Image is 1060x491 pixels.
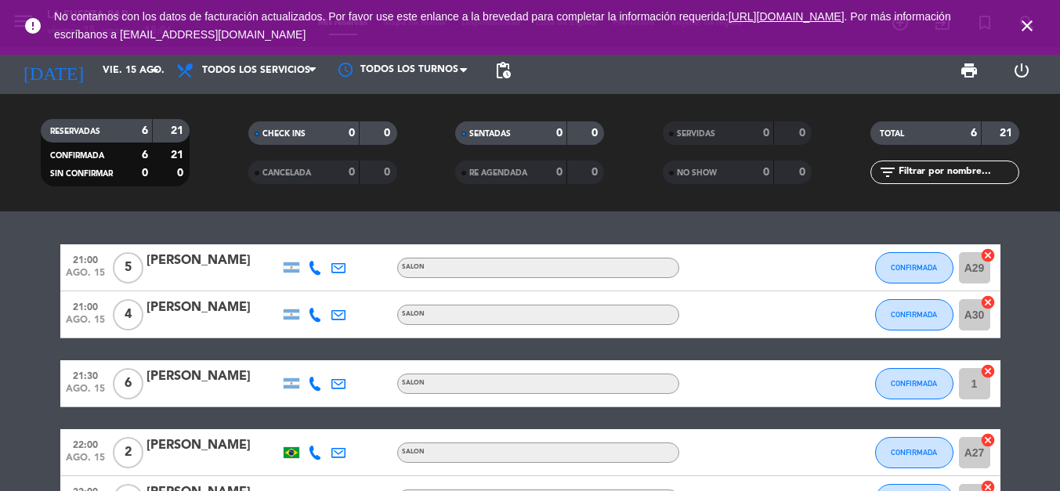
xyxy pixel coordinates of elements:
i: power_settings_new [1012,61,1031,80]
span: 22:00 [66,435,105,453]
span: SIN CONFIRMAR [50,170,113,178]
span: CONFIRMADA [891,379,937,388]
span: 21:00 [66,250,105,268]
strong: 6 [142,150,148,161]
i: cancel [980,294,996,310]
strong: 0 [384,128,393,139]
div: LOG OUT [995,47,1048,94]
span: pending_actions [494,61,512,80]
span: CONFIRMADA [891,448,937,457]
strong: 21 [1000,128,1015,139]
i: arrow_drop_down [146,61,165,80]
i: error [24,16,42,35]
strong: 0 [349,167,355,178]
span: ago. 15 [66,453,105,471]
i: [DATE] [12,53,95,88]
div: [PERSON_NAME] [147,298,280,318]
span: SALON [402,311,425,317]
strong: 0 [556,128,563,139]
span: TOTAL [880,130,904,138]
strong: 0 [592,167,601,178]
span: NO SHOW [677,169,717,177]
strong: 0 [384,167,393,178]
span: CONFIRMADA [891,263,937,272]
button: CONFIRMADA [875,252,953,283]
span: RESERVADAS [50,128,100,135]
i: cancel [980,363,996,379]
strong: 0 [763,167,769,178]
strong: 0 [142,168,148,179]
i: filter_list [878,163,897,182]
span: ago. 15 [66,268,105,286]
div: [PERSON_NAME] [147,366,280,387]
span: SERVIDAS [677,130,715,138]
i: close [1018,16,1036,35]
strong: 0 [177,168,186,179]
strong: 0 [763,128,769,139]
i: cancel [980,247,996,263]
button: CONFIRMADA [875,299,953,330]
strong: 6 [971,128,977,139]
span: CANCELADA [262,169,311,177]
span: 21:30 [66,366,105,384]
div: [PERSON_NAME] [147,435,280,456]
button: CONFIRMADA [875,368,953,399]
span: 5 [113,252,143,283]
span: RE AGENDADA [469,169,527,177]
span: 2 [113,437,143,468]
span: No contamos con los datos de facturación actualizados. Por favor use este enlance a la brevedad p... [54,10,951,41]
span: 21:00 [66,297,105,315]
strong: 21 [171,125,186,136]
span: CONFIRMADA [50,152,104,160]
span: 4 [113,299,143,330]
input: Filtrar por nombre... [897,164,1018,181]
button: CONFIRMADA [875,437,953,468]
strong: 6 [142,125,148,136]
i: cancel [980,432,996,448]
strong: 0 [592,128,601,139]
span: SALON [402,380,425,386]
span: ago. 15 [66,384,105,402]
span: SALON [402,264,425,270]
span: SALON [402,449,425,455]
strong: 0 [799,128,809,139]
strong: 0 [556,167,563,178]
span: CHECK INS [262,130,306,138]
span: 6 [113,368,143,399]
span: CONFIRMADA [891,310,937,319]
div: [PERSON_NAME] [147,251,280,271]
strong: 0 [799,167,809,178]
a: [URL][DOMAIN_NAME] [729,10,845,23]
span: print [960,61,979,80]
span: ago. 15 [66,315,105,333]
strong: 0 [349,128,355,139]
strong: 21 [171,150,186,161]
span: SENTADAS [469,130,511,138]
span: Todos los servicios [202,65,310,76]
a: . Por más información escríbanos a [EMAIL_ADDRESS][DOMAIN_NAME] [54,10,951,41]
